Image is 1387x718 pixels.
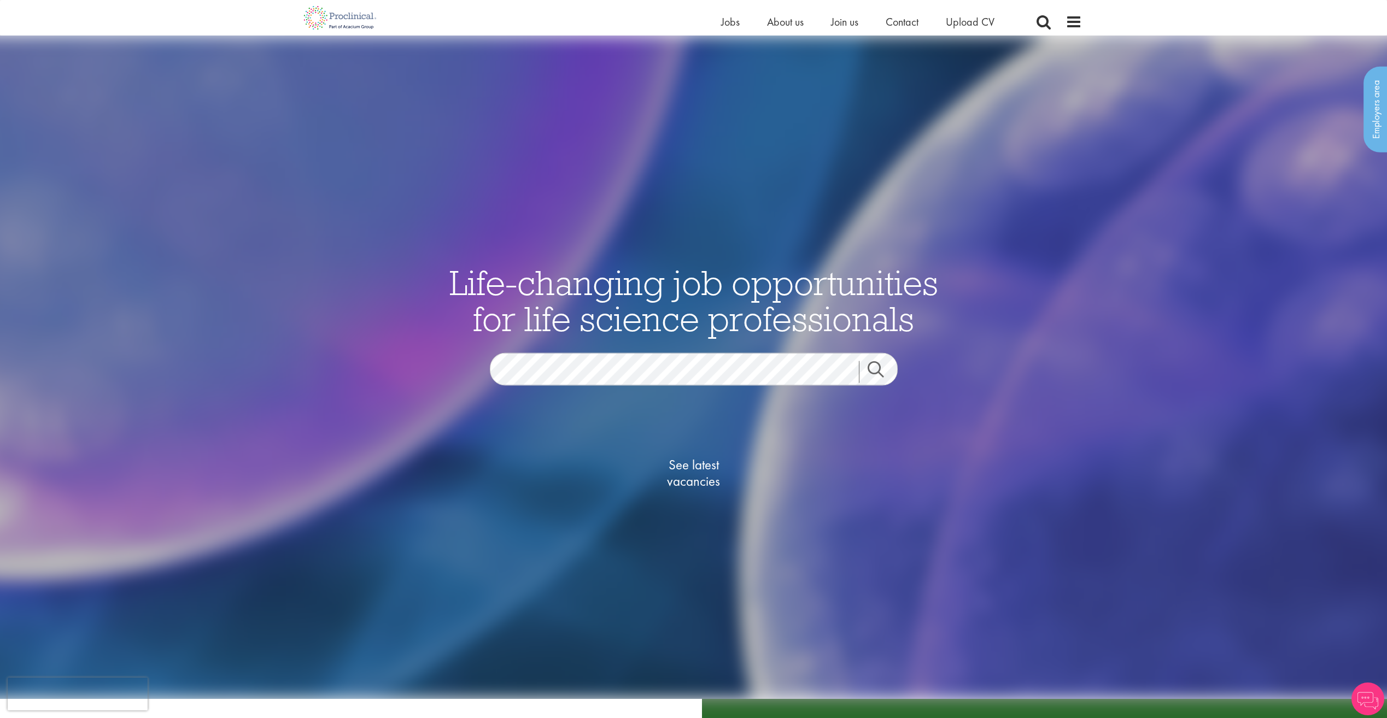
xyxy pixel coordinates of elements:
[886,15,918,29] a: Contact
[639,413,748,533] a: See latestvacancies
[946,15,994,29] a: Upload CV
[1351,682,1384,715] img: Chatbot
[721,15,740,29] a: Jobs
[859,361,906,382] a: Job search submit button
[8,678,148,710] iframe: reCAPTCHA
[767,15,804,29] a: About us
[639,456,748,489] span: See latest vacancies
[449,260,938,340] span: Life-changing job opportunities for life science professionals
[831,15,858,29] a: Join us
